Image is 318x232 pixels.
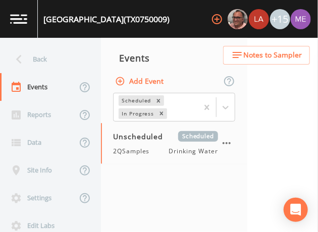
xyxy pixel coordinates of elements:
[119,108,156,119] div: In Progress
[228,9,248,29] img: e2d790fa78825a4bb76dcb6ab311d44c
[248,9,270,29] div: Lauren Saenz
[113,72,168,91] button: Add Event
[227,9,248,29] div: Mike Franklin
[249,9,269,29] img: cf6e799eed601856facf0d2563d1856d
[153,95,164,106] div: Remove Scheduled
[10,14,27,24] img: logo
[119,95,153,106] div: Scheduled
[113,131,171,142] span: Unscheduled
[101,123,247,164] a: UnscheduledScheduled2QSamplesDrinking Water
[243,49,302,62] span: Notes to Sampler
[113,147,156,156] span: 2QSamples
[156,108,167,119] div: Remove In Progress
[101,45,247,71] div: Events
[270,9,290,29] div: +15
[284,198,308,222] div: Open Intercom Messenger
[169,147,218,156] span: Drinking Water
[178,131,218,142] span: Scheduled
[223,46,310,65] button: Notes to Sampler
[43,13,170,25] div: [GEOGRAPHIC_DATA] (TX0750009)
[291,9,311,29] img: d4d65db7c401dd99d63b7ad86343d265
